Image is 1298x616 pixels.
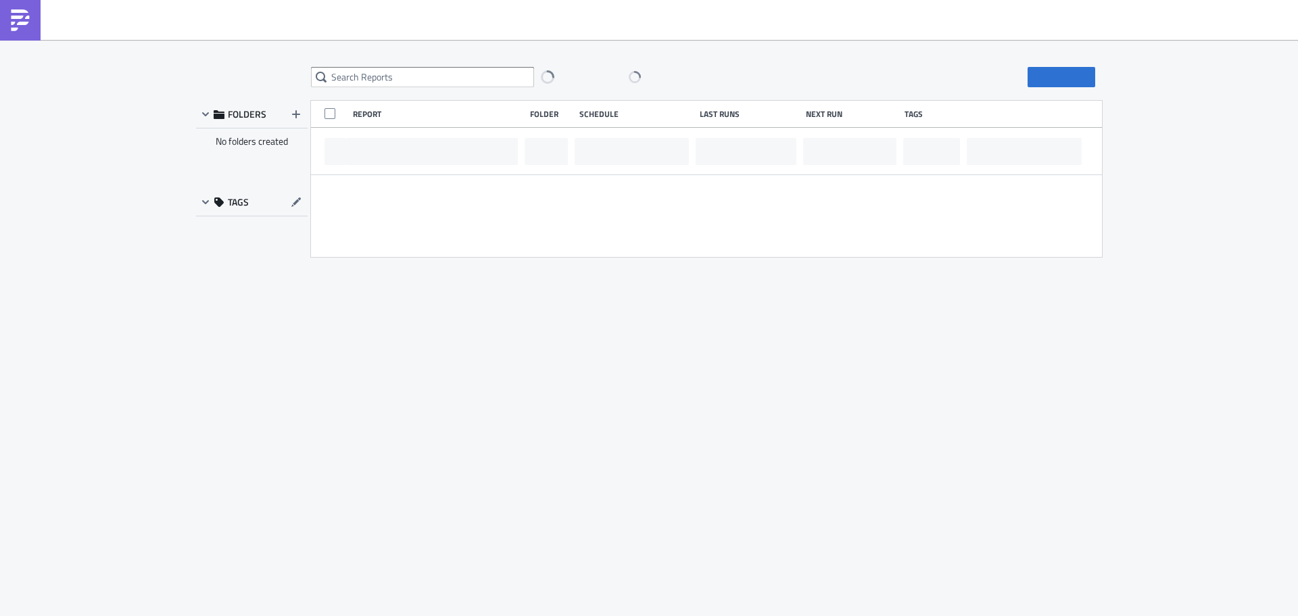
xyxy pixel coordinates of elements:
img: PushMetrics [9,9,31,31]
span: TAGS [228,196,249,208]
div: Report [353,109,523,119]
div: Next Run [806,109,898,119]
div: Tags [905,109,961,119]
div: No folders created [196,128,308,154]
span: FOLDERS [228,108,266,120]
div: Folder [530,109,573,119]
div: Last Runs [700,109,799,119]
input: Search Reports [311,67,534,87]
div: Schedule [579,109,693,119]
